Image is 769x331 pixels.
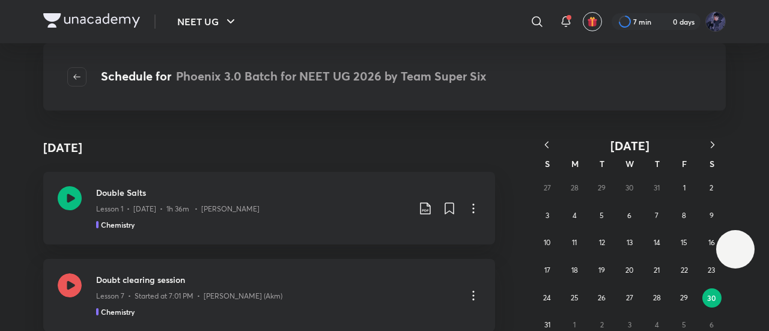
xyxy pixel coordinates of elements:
abbr: August 20, 2025 [625,266,633,275]
img: Company Logo [43,13,140,28]
h5: Chemistry [101,219,135,230]
h3: Double Salts [96,186,409,199]
abbr: August 11, 2025 [572,238,577,247]
button: August 2, 2025 [702,178,721,198]
button: August 10, 2025 [538,233,557,252]
button: August 4, 2025 [565,206,584,225]
span: [DATE] [610,138,649,154]
img: ttu [728,242,743,257]
button: August 9, 2025 [702,206,721,225]
button: August 15, 2025 [675,233,694,252]
abbr: August 5, 2025 [600,211,604,220]
abbr: Wednesday [625,158,634,169]
abbr: August 2, 2025 [710,183,713,192]
abbr: August 4, 2025 [573,211,577,220]
abbr: August 7, 2025 [655,211,658,220]
abbr: August 21, 2025 [654,266,660,275]
button: August 27, 2025 [620,288,639,308]
button: August 29, 2025 [675,288,694,308]
img: streak [658,16,670,28]
button: August 7, 2025 [647,206,666,225]
abbr: August 27, 2025 [626,293,633,302]
abbr: August 19, 2025 [598,266,605,275]
abbr: Friday [682,158,687,169]
abbr: August 25, 2025 [571,293,579,302]
abbr: August 28, 2025 [653,293,661,302]
button: August 19, 2025 [592,261,612,280]
button: August 5, 2025 [592,206,612,225]
abbr: August 23, 2025 [708,266,715,275]
button: August 8, 2025 [675,206,694,225]
abbr: August 30, 2025 [707,293,716,303]
abbr: Monday [571,158,579,169]
abbr: August 29, 2025 [680,293,688,302]
h3: Doubt clearing session [96,273,457,286]
button: August 11, 2025 [565,233,584,252]
abbr: August 8, 2025 [682,211,686,220]
abbr: August 15, 2025 [681,238,687,247]
button: August 20, 2025 [620,261,639,280]
button: NEET UG [170,10,245,34]
button: August 14, 2025 [647,233,666,252]
abbr: August 3, 2025 [546,211,549,220]
button: avatar [583,12,602,31]
span: Phoenix 3.0 Batch for NEET UG 2026 by Team Super Six [176,68,487,84]
abbr: August 24, 2025 [543,293,551,302]
button: August 3, 2025 [538,206,557,225]
button: August 16, 2025 [702,233,721,252]
p: Lesson 1 • [DATE] • 1h 36m • [PERSON_NAME] [96,204,260,214]
abbr: Tuesday [600,158,604,169]
button: [DATE] [560,138,699,153]
abbr: August 13, 2025 [627,238,633,247]
h5: Chemistry [101,306,135,317]
button: August 24, 2025 [538,288,557,308]
abbr: August 14, 2025 [654,238,660,247]
a: Double SaltsLesson 1 • [DATE] • 1h 36m • [PERSON_NAME]Chemistry [43,172,495,244]
button: August 18, 2025 [565,261,584,280]
button: August 21, 2025 [647,261,666,280]
p: Lesson 7 • Started at 7:01 PM • [PERSON_NAME] (Akm) [96,291,282,302]
button: August 17, 2025 [538,261,557,280]
abbr: August 16, 2025 [708,238,715,247]
img: Mayank Singh [705,11,726,32]
button: August 13, 2025 [620,233,639,252]
abbr: August 17, 2025 [544,266,550,275]
h4: Schedule for [101,67,487,87]
button: August 30, 2025 [702,288,722,308]
button: August 12, 2025 [592,233,612,252]
abbr: August 31, 2025 [544,320,550,329]
abbr: August 12, 2025 [599,238,605,247]
button: August 25, 2025 [565,288,584,308]
button: August 26, 2025 [592,288,612,308]
a: Company Logo [43,13,140,31]
h4: [DATE] [43,139,82,157]
button: August 28, 2025 [647,288,666,308]
abbr: August 22, 2025 [681,266,688,275]
abbr: August 18, 2025 [571,266,578,275]
abbr: August 9, 2025 [710,211,714,220]
abbr: Sunday [545,158,550,169]
button: August 1, 2025 [675,178,694,198]
img: avatar [587,16,598,27]
abbr: August 10, 2025 [544,238,550,247]
abbr: Thursday [655,158,660,169]
abbr: August 26, 2025 [598,293,606,302]
button: August 6, 2025 [620,206,639,225]
button: August 22, 2025 [675,261,694,280]
abbr: August 1, 2025 [683,183,685,192]
abbr: August 6, 2025 [627,211,631,220]
abbr: Saturday [710,158,714,169]
button: August 23, 2025 [702,261,721,280]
